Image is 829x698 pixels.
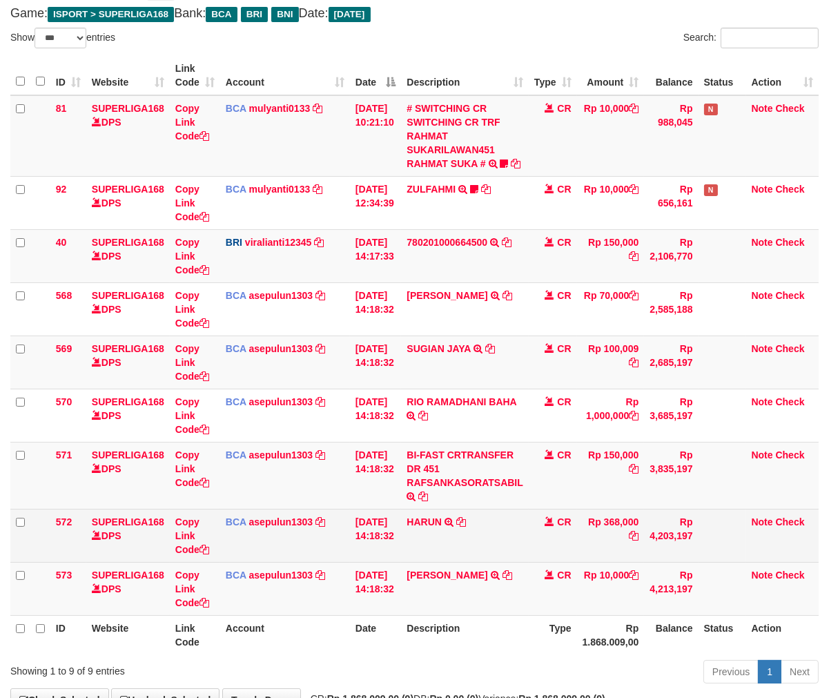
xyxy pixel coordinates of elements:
td: DPS [86,509,170,562]
td: DPS [86,95,170,177]
td: Rp 368,000 [577,509,645,562]
a: Copy mulyanti0133 to clipboard [313,184,322,195]
a: asepulun1303 [249,343,313,354]
td: Rp 150,000 [577,442,645,509]
a: SUPERLIGA168 [92,396,164,407]
a: Copy asepulun1303 to clipboard [315,343,325,354]
span: CR [557,396,571,407]
a: # SWITCHING CR SWITCHING CR TRF RAHMAT SUKARILAWAN451 RAHMAT SUKA # [407,103,500,169]
th: Status [699,56,746,95]
label: Show entries [10,28,115,48]
th: Action: activate to sort column ascending [746,56,819,95]
a: Copy Rp 10,000 to clipboard [629,184,638,195]
a: Check [776,396,805,407]
a: mulyanti0133 [249,103,311,114]
a: Copy Link Code [175,570,209,608]
span: CR [557,570,571,581]
a: Copy Link Code [175,103,209,142]
th: Type [529,615,577,655]
td: Rp 70,000 [577,282,645,336]
td: DPS [86,229,170,282]
span: 570 [56,396,72,407]
label: Search: [683,28,819,48]
td: [DATE] 14:18:32 [350,442,402,509]
a: Copy Rp 150,000 to clipboard [629,463,638,474]
a: SUPERLIGA168 [92,570,164,581]
a: Note [752,103,773,114]
a: [PERSON_NAME] [407,570,487,581]
a: Copy mulyanti0133 to clipboard [313,103,322,114]
a: SUGIAN JAYA [407,343,471,354]
span: 569 [56,343,72,354]
td: Rp 3,685,197 [644,389,698,442]
a: Note [752,396,773,407]
th: Link Code [170,615,220,655]
a: Check [776,449,805,461]
a: Next [781,660,819,684]
span: CR [557,290,571,301]
td: DPS [86,282,170,336]
a: Check [776,516,805,527]
th: Website [86,615,170,655]
span: BRI [241,7,268,22]
span: BNI [271,7,298,22]
a: Check [776,343,805,354]
a: Copy Rp 368,000 to clipboard [629,530,638,541]
span: Has Note [704,104,718,115]
span: BCA [226,343,246,354]
a: viralianti12345 [245,237,312,248]
td: DPS [86,442,170,509]
th: Status [699,615,746,655]
td: Rp 4,213,197 [644,562,698,615]
div: Showing 1 to 9 of 9 entries [10,659,335,678]
a: SUPERLIGA168 [92,103,164,114]
td: Rp 1,000,000 [577,389,645,442]
th: Amount: activate to sort column ascending [577,56,645,95]
a: Note [752,290,773,301]
a: 1 [758,660,781,684]
span: CR [557,237,571,248]
a: Copy asepulun1303 to clipboard [315,396,325,407]
th: Date: activate to sort column descending [350,56,402,95]
a: RIO RAMADHANI BAHA [407,396,516,407]
span: [DATE] [329,7,371,22]
a: Check [776,290,805,301]
th: Description [401,615,529,655]
span: CR [557,184,571,195]
td: DPS [86,562,170,615]
td: Rp 656,161 [644,176,698,229]
a: Copy Link Code [175,290,209,329]
h4: Game: Bank: Date: [10,7,819,21]
td: [DATE] 12:34:39 [350,176,402,229]
span: BCA [226,570,246,581]
a: Copy asepulun1303 to clipboard [315,570,325,581]
span: 81 [56,103,67,114]
td: Rp 4,203,197 [644,509,698,562]
a: Copy Rp 100,009 to clipboard [629,357,638,368]
td: [DATE] 14:18:32 [350,336,402,389]
td: Rp 10,000 [577,95,645,177]
a: Copy Link Code [175,449,209,488]
th: Link Code: activate to sort column ascending [170,56,220,95]
td: Rp 100,009 [577,336,645,389]
a: SUPERLIGA168 [92,449,164,461]
th: ID [50,615,86,655]
th: Account [220,615,350,655]
td: DPS [86,336,170,389]
select: Showentries [35,28,86,48]
a: Copy asepulun1303 to clipboard [315,290,325,301]
span: BCA [226,396,246,407]
th: Balance [644,56,698,95]
a: Note [752,449,773,461]
th: ID: activate to sort column ascending [50,56,86,95]
a: Copy Link Code [175,343,209,382]
td: [DATE] 14:17:33 [350,229,402,282]
a: Copy SUGIAN JAYA to clipboard [485,343,495,354]
th: Date [350,615,402,655]
a: Note [752,343,773,354]
a: Copy HARUN to clipboard [456,516,466,527]
a: Note [752,237,773,248]
td: Rp 988,045 [644,95,698,177]
td: [DATE] 14:18:32 [350,389,402,442]
td: DPS [86,389,170,442]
